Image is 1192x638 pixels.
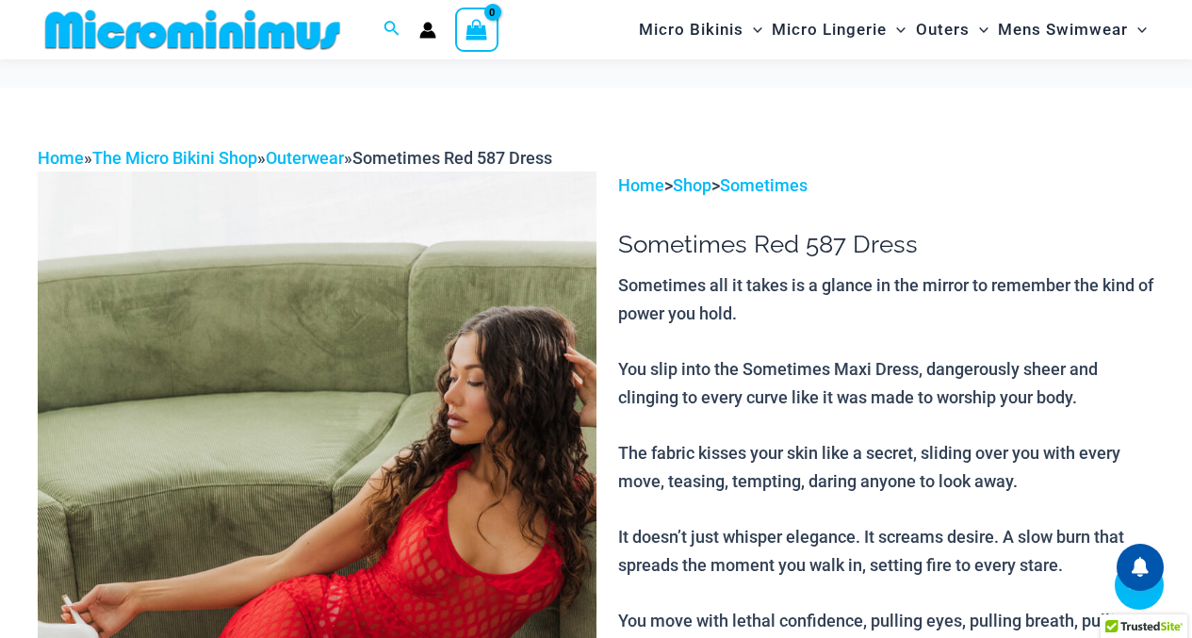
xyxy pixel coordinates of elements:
a: Home [38,148,84,168]
span: » » » [38,148,552,168]
span: Sometimes Red 587 Dress [352,148,552,168]
a: Micro BikinisMenu ToggleMenu Toggle [634,6,767,54]
a: Sometimes [720,175,808,195]
a: View Shopping Cart, empty [455,8,498,51]
span: Menu Toggle [743,6,762,54]
p: > > [618,172,1154,200]
a: The Micro Bikini Shop [92,148,257,168]
a: Outerwear [266,148,344,168]
span: Menu Toggle [970,6,988,54]
span: Outers [916,6,970,54]
span: Menu Toggle [887,6,906,54]
a: Shop [673,175,711,195]
a: Mens SwimwearMenu ToggleMenu Toggle [993,6,1151,54]
a: Account icon link [419,22,436,39]
a: Micro LingerieMenu ToggleMenu Toggle [767,6,910,54]
a: OutersMenu ToggleMenu Toggle [911,6,993,54]
img: MM SHOP LOGO FLAT [38,8,348,51]
span: Micro Bikinis [639,6,743,54]
a: Home [618,175,664,195]
a: Search icon link [384,18,400,41]
span: Micro Lingerie [772,6,887,54]
span: Menu Toggle [1128,6,1147,54]
nav: Site Navigation [631,3,1154,57]
span: Mens Swimwear [998,6,1128,54]
h1: Sometimes Red 587 Dress [618,230,1154,259]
